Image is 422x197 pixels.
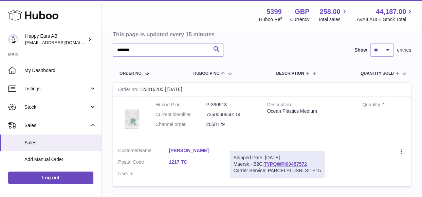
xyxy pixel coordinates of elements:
div: Ocean Plastics Medium [267,108,352,114]
strong: 5399 [267,7,282,16]
a: 258.00 Total sales [318,7,348,23]
span: Listings [24,86,89,92]
div: Happy Ears AB [25,33,86,46]
dt: Postal Code [118,159,169,167]
strong: GBP [295,7,309,16]
img: 3pl@happyearsearplugs.com [8,34,18,44]
div: Maersk - B2C: [230,151,325,178]
span: Add Manual Order [24,156,96,163]
span: [EMAIL_ADDRESS][DOMAIN_NAME] [25,40,100,45]
label: Show [354,47,367,53]
strong: Order no [118,87,140,94]
span: Sales [24,140,96,146]
a: 1217 TC [169,159,219,165]
dd: 7350060650114 [206,111,257,118]
span: Stock [24,104,89,110]
dt: Channel order [155,121,206,128]
dd: 2058129 [206,121,257,128]
img: 53991642634648.jpg [118,102,145,136]
a: Log out [8,172,93,184]
strong: Quantity [362,102,383,109]
span: My Dashboard [24,67,96,74]
span: 44,187.00 [376,7,406,16]
span: Huboo P no [193,71,219,76]
span: AVAILABLE Stock Total [356,16,414,23]
dt: Current identifier [155,111,206,118]
span: Total sales [318,16,348,23]
span: Sales [24,122,89,129]
span: Order No [120,71,142,76]
a: 44,187.00 AVAILABLE Stock Total [356,7,414,23]
div: Currency [290,16,310,23]
td: 1 [357,96,411,142]
a: [PERSON_NAME] [169,147,219,154]
div: Carrier Service: PARCELPLUSNLSITE15 [234,167,321,174]
div: Shipped Date: [DATE] [234,155,321,161]
a: TYPQWPI00457572 [264,161,307,167]
span: entries [397,47,411,53]
span: Description [276,71,304,76]
span: Customer [118,148,139,153]
dt: Name [118,147,169,156]
span: 258.00 [319,7,340,16]
div: 123416205 | [DATE] [113,83,411,96]
dd: P-390513 [206,102,257,108]
div: Huboo Ref [259,16,282,23]
dt: User Id [118,171,169,177]
h3: This page is updated every 15 minutes [113,31,409,38]
strong: Description [267,102,292,109]
span: Quantity Sold [361,71,394,76]
dt: Huboo P no [155,102,206,108]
